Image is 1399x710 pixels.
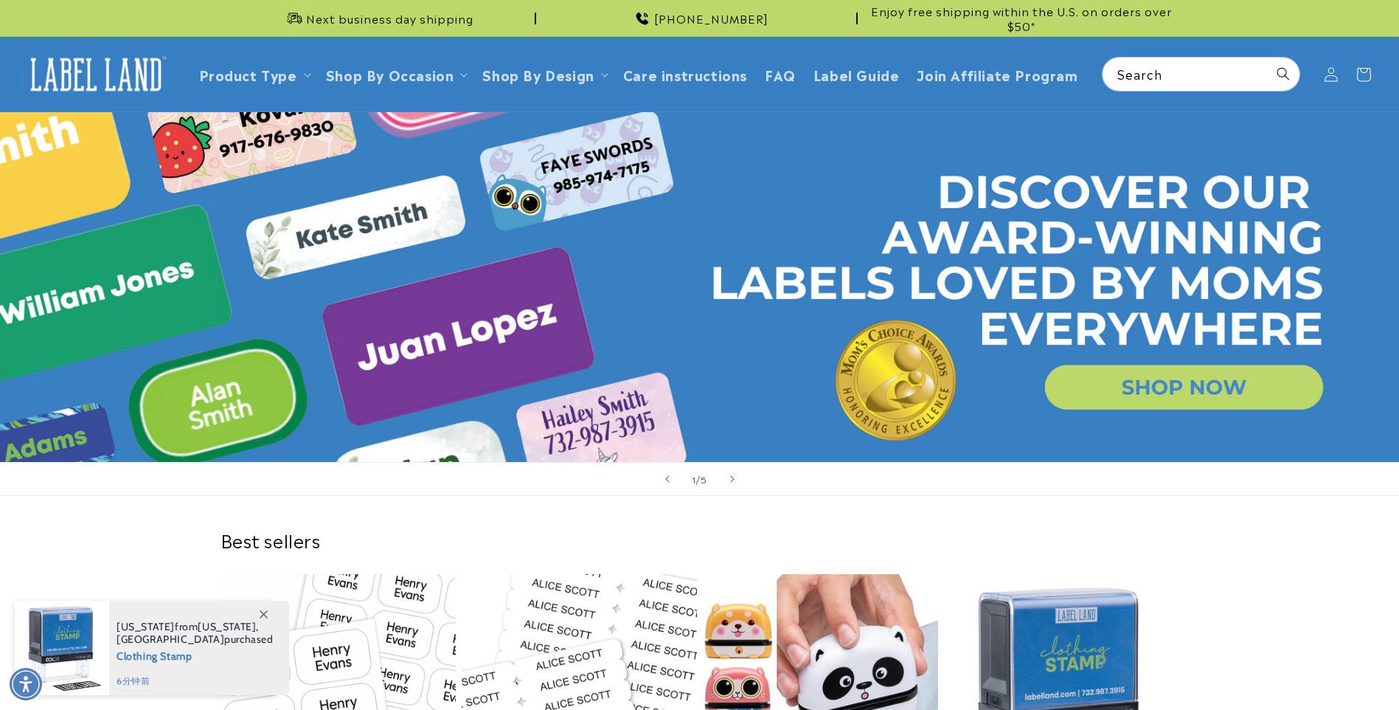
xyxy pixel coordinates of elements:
[10,668,42,700] div: Accessibility Menu
[199,64,297,84] a: Product Type
[117,620,175,633] span: [US_STATE]
[190,57,317,92] summary: Product Type
[221,528,1179,551] h2: Best sellers
[1267,58,1299,90] button: Search
[17,46,176,103] a: Label Land
[306,11,473,26] span: Next business day shipping
[117,633,224,646] span: [GEOGRAPHIC_DATA]
[701,472,707,486] span: 5
[623,66,747,83] span: Care instructions
[651,463,684,495] button: Previous slide
[716,463,749,495] button: Next slide
[317,57,474,92] summary: Shop By Occasion
[614,57,756,92] a: Care instructions
[692,472,696,486] span: 1
[198,620,256,633] span: [US_STATE]
[908,57,1086,92] a: Join Affiliate Program
[864,4,1179,32] span: Enjoy free shipping within the U.S. on orders over $50*
[654,11,768,26] span: [PHONE_NUMBER]
[696,472,701,486] span: /
[473,57,614,92] summary: Shop By Design
[326,66,454,83] span: Shop By Occasion
[765,66,796,83] span: FAQ
[22,52,170,97] img: Label Land
[482,64,594,84] a: Shop By Design
[805,57,909,92] a: Label Guide
[813,66,900,83] span: Label Guide
[917,66,1077,83] span: Join Affiliate Program
[117,621,274,646] span: from , purchased
[756,57,805,92] a: FAQ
